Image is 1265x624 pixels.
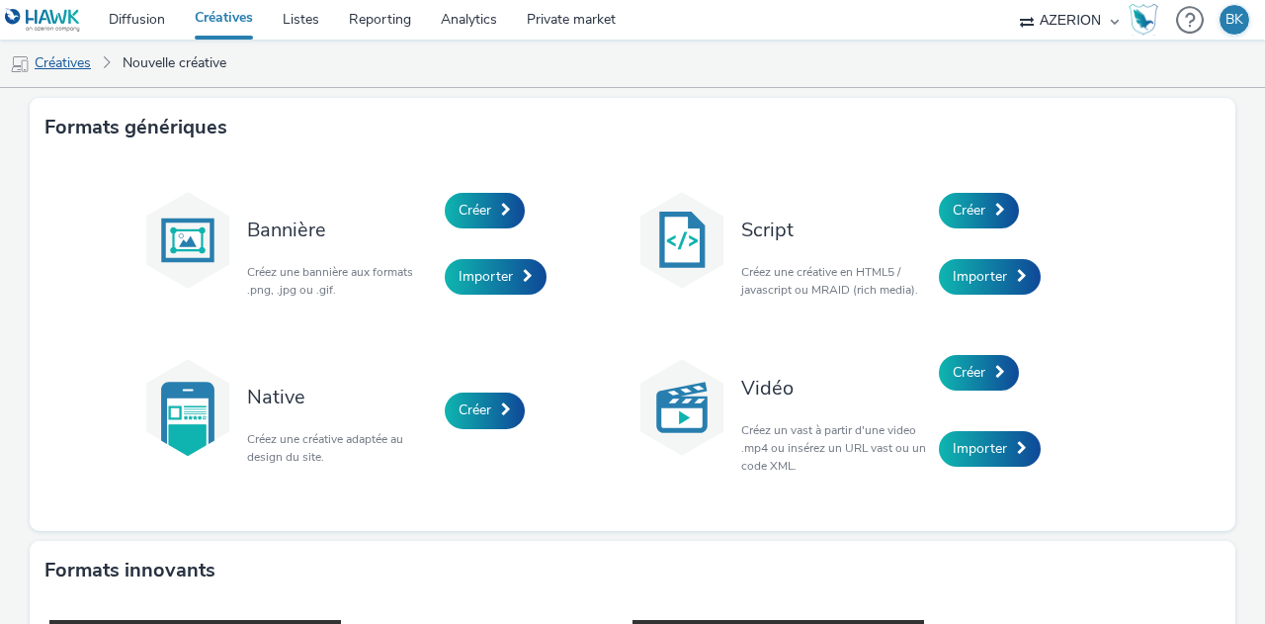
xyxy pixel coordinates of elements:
[1129,4,1166,36] a: Hawk Academy
[953,201,985,220] span: Créer
[247,384,435,410] h3: Native
[459,401,491,419] span: Créer
[741,217,929,243] h3: Script
[10,54,30,74] img: mobile
[247,263,435,299] p: Créez une bannière aux formats .png, .jpg ou .gif.
[939,355,1019,391] a: Créer
[741,421,929,475] p: Créez un vast à partir d'une video .mp4 ou insérez un URL vast ou un code XML.
[741,375,929,401] h3: Vidéo
[445,259,547,295] a: Importer
[1225,5,1243,35] div: BK
[953,363,985,382] span: Créer
[247,430,435,466] p: Créez une créative adaptée au design du site.
[445,193,525,228] a: Créer
[632,191,731,290] img: code.svg
[5,8,81,33] img: undefined Logo
[1129,4,1158,36] img: Hawk Academy
[741,263,929,299] p: Créez une créative en HTML5 / javascript ou MRAID (rich media).
[953,267,1007,286] span: Importer
[632,358,731,457] img: video.svg
[953,439,1007,458] span: Importer
[445,393,525,428] a: Créer
[939,431,1041,467] a: Importer
[138,358,237,457] img: native.svg
[939,193,1019,228] a: Créer
[459,267,513,286] span: Importer
[113,40,236,87] a: Nouvelle créative
[44,556,215,585] h3: Formats innovants
[44,113,227,142] h3: Formats génériques
[138,191,237,290] img: banner.svg
[939,259,1041,295] a: Importer
[459,201,491,220] span: Créer
[247,217,435,243] h3: Bannière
